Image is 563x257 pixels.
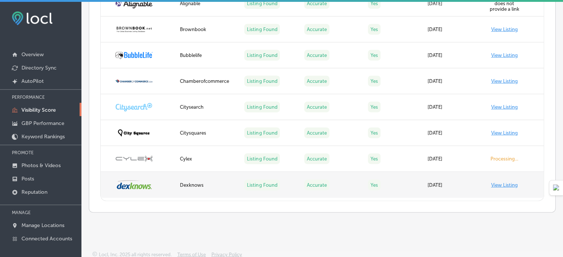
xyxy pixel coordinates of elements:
label: Yes [368,24,381,35]
td: [DATE] [423,172,483,198]
p: Keyword Rankings [21,133,65,140]
p: GBP Performance [21,120,64,126]
img: fda3e92497d09a02dc62c9cd864e3231.png [12,11,53,25]
a: View Listing [491,130,518,136]
label: Accurate [304,24,329,35]
div: Citysearch [180,104,236,110]
p: Manage Locations [21,222,64,229]
div: Dexknows [180,182,236,188]
label: Listing Found [244,153,280,164]
p: Reputation [21,189,47,195]
p: Visibility Score [21,107,56,113]
label: Accurate [304,102,329,112]
label: Yes [368,153,381,164]
label: Yes [368,76,381,87]
img: citysearch.png [115,102,153,112]
td: [DATE] [423,94,483,120]
a: View Listing [491,104,518,110]
div: Citysquares [180,130,236,136]
img: chamberofcommerce.png [115,78,153,85]
p: Connected Accounts [21,236,72,242]
div: Chamberofcommerce [180,78,236,84]
td: [DATE] [423,68,483,94]
div: Bubblelife [180,53,236,58]
p: Photos & Videos [21,162,61,169]
label: Accurate [304,76,329,87]
div: Alignable [180,1,236,6]
label: Accurate [304,180,329,190]
label: Accurate [304,50,329,61]
img: dexknows.png [115,180,153,190]
td: [DATE] [423,43,483,68]
td: [DATE] [423,120,483,146]
label: Yes [368,102,381,112]
label: Listing Found [244,102,280,112]
label: Yes [368,128,381,138]
label: Listing Found [244,50,280,61]
p: Directory Sync [21,65,57,71]
p: Overview [21,51,44,58]
label: Accurate [304,153,329,164]
a: View Listing [491,27,518,32]
label: Processing... [490,156,518,162]
label: Listing Found [244,76,280,87]
img: bubblelife.png [115,51,153,60]
img: Detect Auto [553,185,560,191]
img: citysquares.png [115,128,153,139]
label: Listing Found [244,128,280,138]
label: Listing Found [244,180,280,190]
td: [DATE] [423,146,483,172]
img: cylex.png [115,155,153,163]
label: Accurate [304,128,329,138]
a: View Listing [491,78,518,84]
div: Brownbook [180,27,236,32]
label: Yes [368,180,381,190]
label: Yes [368,50,381,61]
div: Cylex [180,156,236,162]
a: View Listing [491,53,518,58]
a: View Listing [491,182,518,188]
label: Listing Found [244,24,280,35]
p: AutoPilot [21,78,44,84]
img: brownbook.png [115,26,153,33]
td: [DATE] [423,17,483,43]
p: Posts [21,176,34,182]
